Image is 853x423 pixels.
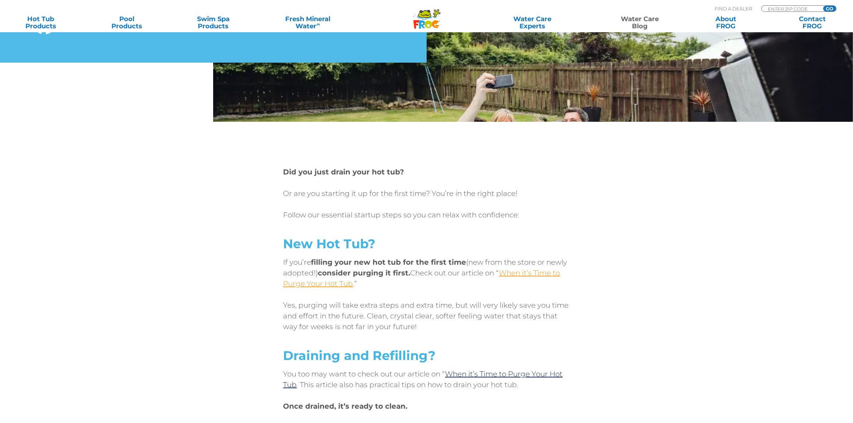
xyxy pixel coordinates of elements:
[283,210,570,220] p: Follow our essential startup steps so you can relax with confidence:
[715,5,752,12] p: Find A Dealer
[823,6,836,11] input: GO
[606,15,673,30] a: Water CareBlog
[7,15,74,30] a: Hot TubProducts
[94,15,160,30] a: PoolProducts
[317,21,320,27] sup: ∞
[693,15,759,30] a: AboutFROG
[283,168,404,176] strong: Did you just drain your hot tub?
[779,15,846,30] a: ContactFROG
[266,15,350,30] a: Fresh MineralWater∞
[311,258,466,266] strong: filling your new hot tub for the first time
[318,269,411,277] strong: consider purging it first.
[283,348,436,363] span: Draining and Refilling?
[283,369,570,390] p: You too may want to check out our article on “ . This article also has practical tips on how to d...
[478,15,587,30] a: Water CareExperts
[180,15,247,30] a: Swim SpaProducts
[283,236,376,251] span: New Hot Tub?
[767,6,815,12] input: Zip Code Form
[283,188,570,199] p: Or are you starting it up for the first time? You’re in the right place!
[283,402,408,410] strong: Once drained, it’s ready to clean.
[283,257,570,289] p: If you’re (new from the store or newly adopted!) Check out our article on “ .”
[283,300,570,332] p: Yes, purging will take extra steps and extra time, but will very likely save you time and effort ...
